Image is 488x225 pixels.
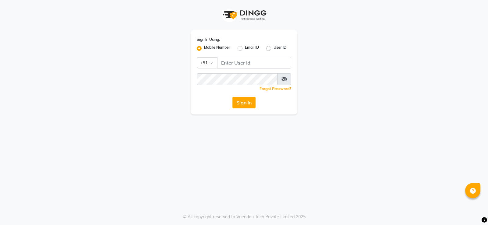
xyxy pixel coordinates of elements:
[197,73,278,85] input: Username
[197,37,220,42] label: Sign In Using:
[217,57,291,69] input: Username
[245,45,259,52] label: Email ID
[462,201,482,219] iframe: chat widget
[220,6,268,24] img: logo1.svg
[260,86,291,91] a: Forgot Password?
[232,97,256,108] button: Sign In
[204,45,230,52] label: Mobile Number
[274,45,286,52] label: User ID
